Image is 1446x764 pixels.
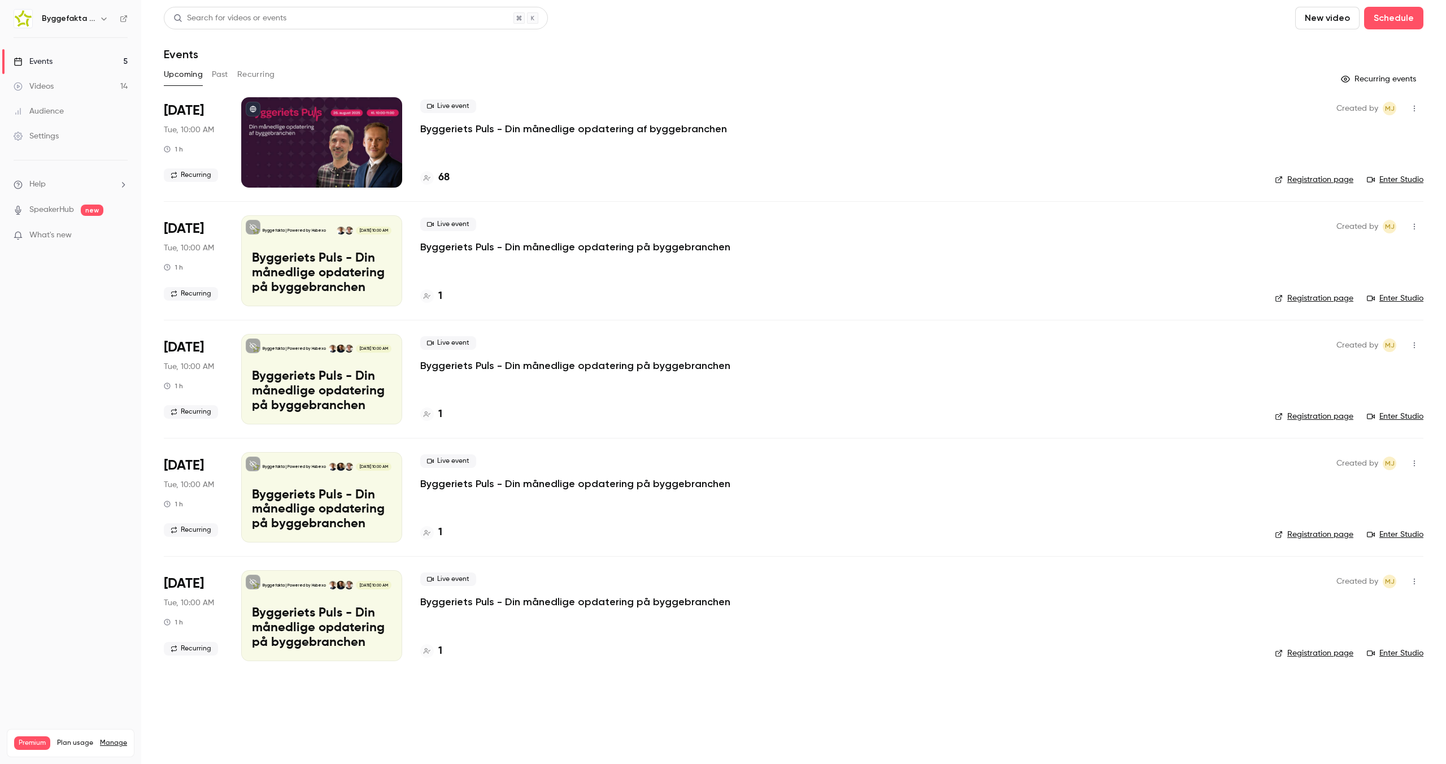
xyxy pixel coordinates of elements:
span: Created by [1336,575,1378,588]
span: Live event [420,336,476,350]
a: Enter Studio [1367,411,1423,422]
span: Recurring [164,287,218,301]
button: Schedule [1364,7,1423,29]
div: Oct 28 Tue, 10:00 AM (Europe/Copenhagen) [164,334,223,424]
p: Byggeriets Puls - Din månedlige opdatering på byggebranchen [252,370,391,413]
a: SpeakerHub [29,204,74,216]
div: Events [14,56,53,67]
a: Enter Studio [1367,648,1423,659]
img: Rasmus Schulian [345,227,353,235]
a: Registration page [1275,174,1353,185]
span: [DATE] [164,102,204,120]
div: 1 h [164,145,183,154]
span: Mads Toft Jensen [1383,338,1396,352]
img: Byggefakta | Powered by Hubexo [14,10,32,28]
span: new [81,205,103,216]
a: Enter Studio [1367,529,1423,540]
img: tab_keywords_by_traffic_grey.svg [112,66,121,75]
span: Recurring [164,642,218,656]
span: Created by [1336,457,1378,470]
a: Byggeriets Puls - Din månedlige opdatering på byggebranchenByggefakta | Powered by HubexoRasmus S... [241,570,402,661]
span: [DATE] 10:00 AM [356,227,391,235]
span: Tue, 10:00 AM [164,479,214,490]
span: Premium [14,736,50,750]
span: [DATE] 10:00 AM [356,463,391,471]
a: Byggeriets Puls - Din månedlige opdatering på byggebranchenByggefakta | Powered by HubexoRasmus S... [241,215,402,306]
a: Byggeriets Puls - Din månedlige opdatering på byggebranchen [420,240,730,254]
a: Byggeriets Puls - Din månedlige opdatering på byggebranchen [420,595,730,609]
a: Registration page [1275,411,1353,422]
span: Plan usage [57,739,93,748]
span: Mads Toft Jensen [1383,102,1396,115]
h4: 1 [438,644,442,659]
p: Byggefakta | Powered by Hubexo [263,464,326,470]
h4: 68 [438,170,450,185]
div: Dec 30 Tue, 10:00 AM (Europe/Copenhagen) [164,570,223,661]
span: Live event [420,218,476,231]
div: Videos [14,81,54,92]
span: Live event [420,99,476,113]
span: Recurring [164,523,218,537]
span: Recurring [164,405,218,419]
a: 1 [420,289,442,304]
div: Settings [14,131,59,142]
a: Byggeriets Puls - Din månedlige opdatering på byggebranchen [420,477,730,490]
span: MJ [1385,338,1395,352]
img: tab_domain_overview_orange.svg [31,66,40,75]
div: Nov 25 Tue, 10:00 AM (Europe/Copenhagen) [164,452,223,542]
p: Byggefakta | Powered by Hubexo [263,583,326,588]
a: Enter Studio [1367,174,1423,185]
img: Lasse Lundqvist [329,463,337,471]
div: Audience [14,106,64,117]
p: Byggefakta | Powered by Hubexo [263,228,326,233]
a: Registration page [1275,529,1353,540]
span: MJ [1385,575,1395,588]
img: Lasse Lundqvist [329,345,337,353]
button: Recurring [237,66,275,84]
img: Rasmus Schulian [345,463,353,471]
span: Created by [1336,220,1378,233]
img: Lasse Lundqvist [329,581,337,589]
img: Rasmus Schulian [345,345,353,353]
span: MJ [1385,220,1395,233]
p: Byggeriets Puls - Din månedlige opdatering på byggebranchen [252,488,391,532]
h4: 1 [438,289,442,304]
span: Tue, 10:00 AM [164,597,214,609]
span: MJ [1385,457,1395,470]
span: Created by [1336,102,1378,115]
button: New video [1295,7,1360,29]
div: Keywords by Traffic [125,67,190,74]
p: Byggeriets Puls - Din månedlige opdatering på byggebranchen [252,251,391,295]
a: Byggeriets Puls - Din månedlige opdatering af byggebranchen [420,122,727,136]
span: [DATE] [164,575,204,593]
li: help-dropdown-opener [14,179,128,190]
button: Past [212,66,228,84]
span: [DATE] [164,220,204,238]
span: [DATE] 10:00 AM [356,581,391,589]
div: v 4.0.25 [32,18,55,27]
div: Domain Overview [43,67,101,74]
img: Thomas Simonsen [337,581,345,589]
span: Mads Toft Jensen [1383,457,1396,470]
span: MJ [1385,102,1395,115]
div: Sep 30 Tue, 10:00 AM (Europe/Copenhagen) [164,215,223,306]
div: 1 h [164,500,183,509]
span: [DATE] [164,338,204,357]
h4: 1 [438,525,442,540]
div: 1 h [164,618,183,627]
button: Recurring events [1336,70,1423,88]
span: What's new [29,229,72,241]
div: Search for videos or events [173,12,286,24]
span: Tue, 10:00 AM [164,361,214,372]
span: Help [29,179,46,190]
div: Aug 26 Tue, 10:00 AM (Europe/Copenhagen) [164,97,223,188]
a: 68 [420,170,450,185]
a: 1 [420,644,442,659]
a: 1 [420,525,442,540]
div: 1 h [164,381,183,390]
a: 1 [420,407,442,422]
p: Byggeriets Puls - Din månedlige opdatering på byggebranchen [252,606,391,650]
img: Thomas Simonsen [337,463,345,471]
